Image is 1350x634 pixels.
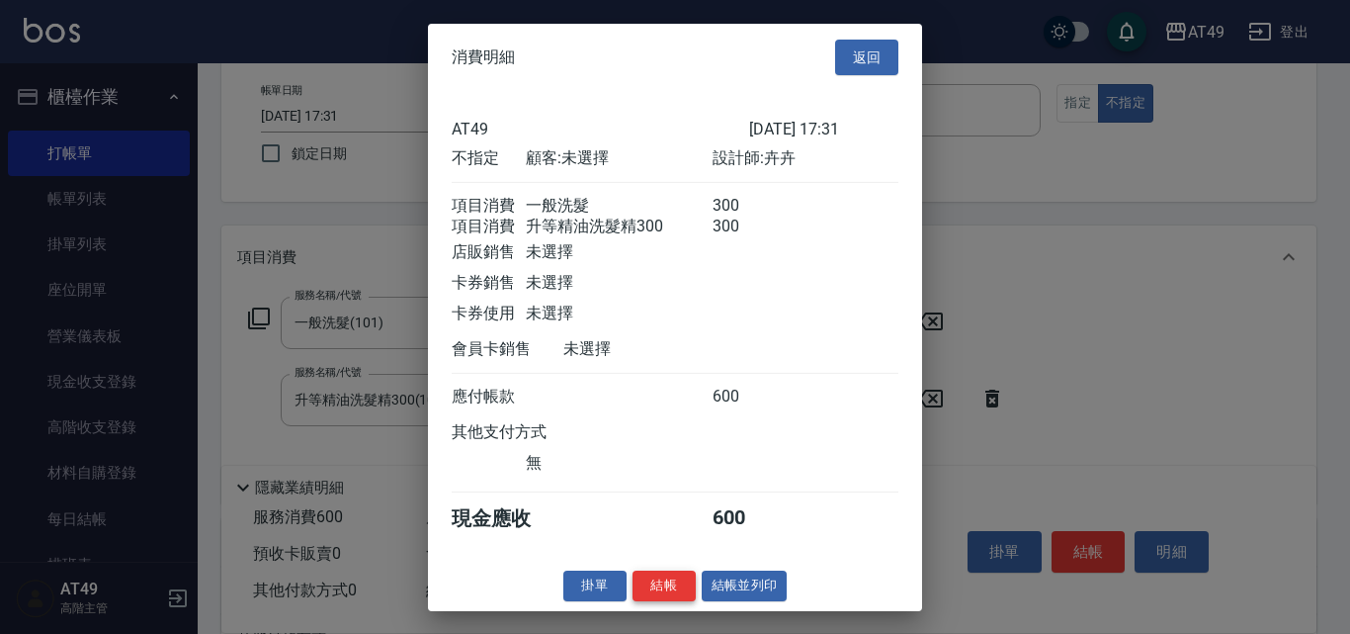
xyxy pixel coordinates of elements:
button: 掛單 [563,571,627,601]
button: 結帳 [633,571,696,601]
div: 600 [713,387,787,408]
div: 現金應收 [452,505,563,532]
div: 600 [713,505,787,532]
div: 應付帳款 [452,387,526,408]
div: 未選擇 [526,273,712,294]
button: 結帳並列印 [702,571,788,601]
div: 無 [526,453,712,474]
div: 顧客: 未選擇 [526,148,712,169]
span: 消費明細 [452,47,515,67]
div: 項目消費 [452,196,526,217]
div: 卡券使用 [452,304,526,324]
div: AT49 [452,120,749,138]
div: 一般洗髮 [526,196,712,217]
div: 其他支付方式 [452,422,601,443]
div: 店販銷售 [452,242,526,263]
div: [DATE] 17:31 [749,120,898,138]
button: 返回 [835,39,898,75]
div: 未選擇 [526,304,712,324]
div: 設計師: 卉卉 [713,148,898,169]
div: 300 [713,217,787,237]
div: 卡券銷售 [452,273,526,294]
div: 會員卡銷售 [452,339,563,360]
div: 300 [713,196,787,217]
div: 未選擇 [563,339,749,360]
div: 未選擇 [526,242,712,263]
div: 項目消費 [452,217,526,237]
div: 升等精油洗髮精300 [526,217,712,237]
div: 不指定 [452,148,526,169]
